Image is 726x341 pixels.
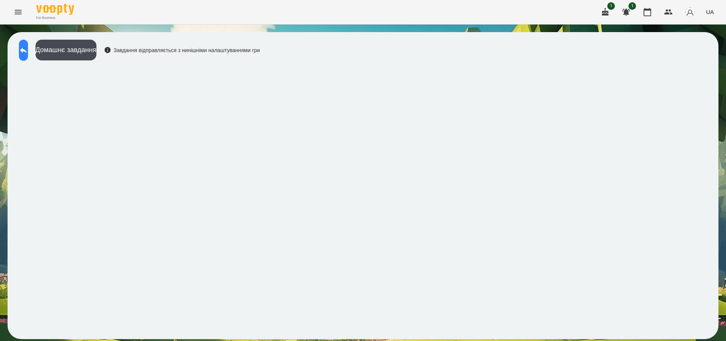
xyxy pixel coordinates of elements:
[685,7,695,17] img: avatar_s.png
[104,46,260,54] div: Завдання відправляється з нинішніми налаштуваннями гри
[628,2,636,10] span: 1
[36,40,96,60] button: Домашнє завдання
[706,8,714,16] span: UA
[703,5,717,19] button: UA
[607,2,615,10] span: 1
[36,15,74,20] span: For Business
[36,4,74,15] img: Voopty Logo
[9,3,27,21] button: Menu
